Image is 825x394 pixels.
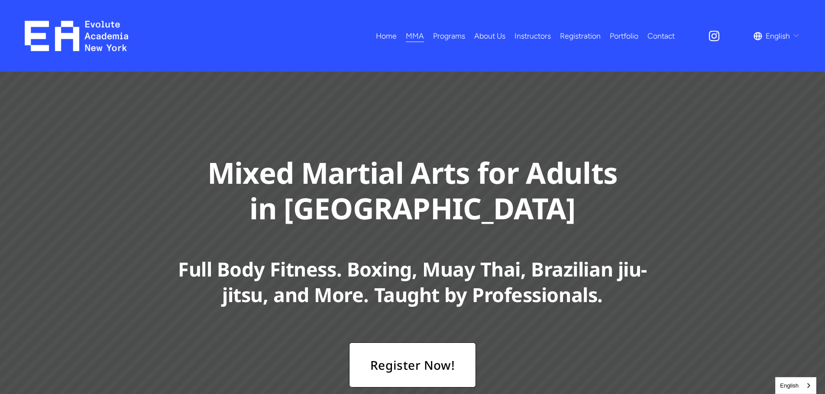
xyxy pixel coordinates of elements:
[178,256,647,307] strong: Full Body Fitness. Boxing, Muay Thai, Brazilian jiu-jitsu, and More. Taught by Professionals.
[406,29,424,43] span: MMA
[766,29,790,43] span: English
[433,28,465,43] a: folder dropdown
[775,377,816,394] aside: Language selected: English
[708,29,721,42] a: Instagram
[514,28,551,43] a: Instructors
[776,378,816,394] a: English
[433,29,465,43] span: Programs
[349,342,476,387] a: Register Now!
[647,28,675,43] a: Contact
[25,21,128,51] img: EA
[754,28,800,43] div: language picker
[207,153,625,228] strong: Mixed Martial Arts for Adults in [GEOGRAPHIC_DATA]
[474,28,505,43] a: About Us
[376,28,397,43] a: Home
[406,28,424,43] a: folder dropdown
[560,28,601,43] a: Registration
[610,28,638,43] a: Portfolio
